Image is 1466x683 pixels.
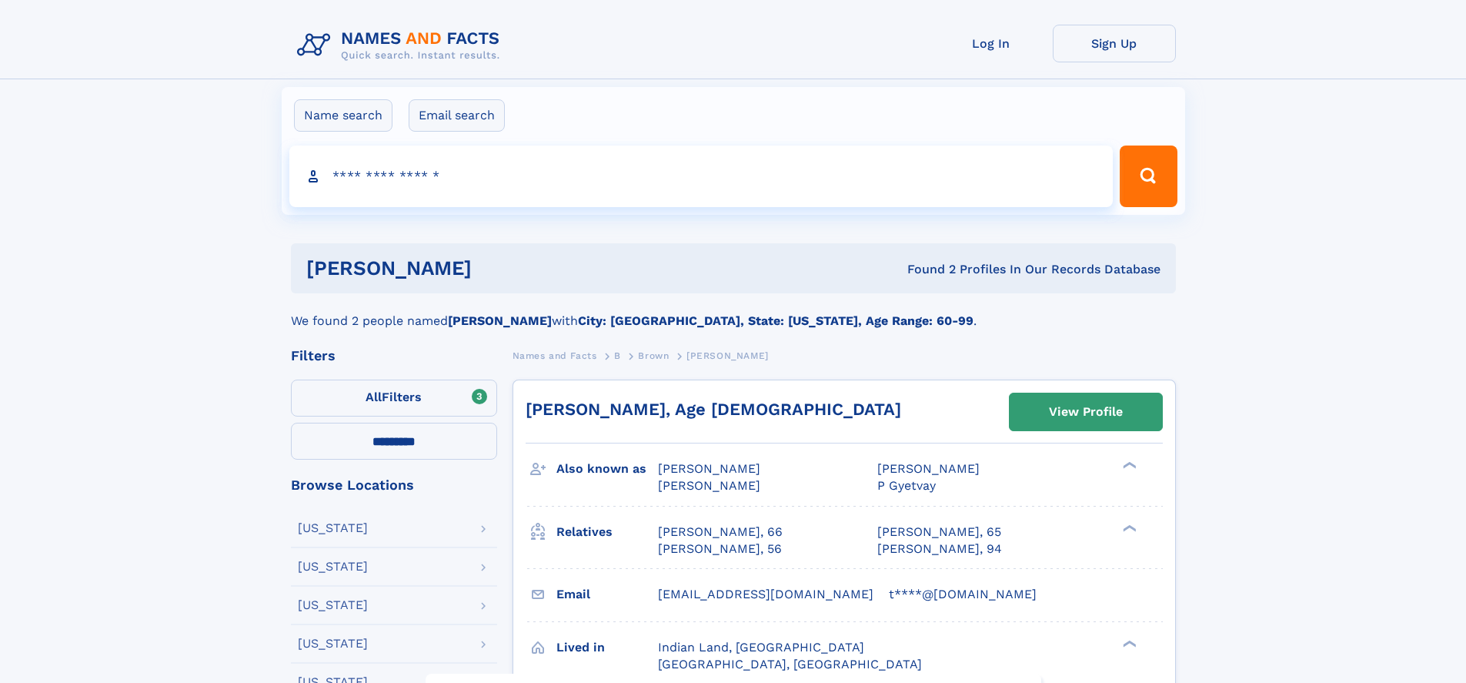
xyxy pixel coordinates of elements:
[298,638,368,650] div: [US_STATE]
[658,587,873,601] span: [EMAIL_ADDRESS][DOMAIN_NAME]
[658,541,782,557] a: [PERSON_NAME], 56
[1049,394,1123,430] div: View Profile
[556,456,658,482] h3: Also known as
[877,461,980,476] span: [PERSON_NAME]
[513,346,597,365] a: Names and Facts
[306,259,690,278] h1: [PERSON_NAME]
[1053,25,1176,62] a: Sign Up
[686,350,769,361] span: [PERSON_NAME]
[298,522,368,534] div: [US_STATE]
[930,25,1053,62] a: Log In
[658,461,760,476] span: [PERSON_NAME]
[877,524,1001,541] a: [PERSON_NAME], 65
[658,524,783,541] a: [PERSON_NAME], 66
[658,657,922,671] span: [GEOGRAPHIC_DATA], [GEOGRAPHIC_DATA]
[638,350,669,361] span: Brown
[690,261,1160,278] div: Found 2 Profiles In Our Records Database
[556,519,658,545] h3: Relatives
[298,561,368,573] div: [US_STATE]
[1119,460,1137,470] div: ❯
[291,25,513,66] img: Logo Names and Facts
[614,346,621,365] a: B
[1119,523,1137,533] div: ❯
[556,581,658,608] h3: Email
[291,349,497,363] div: Filters
[877,478,936,493] span: P Gyetvay
[658,478,760,493] span: [PERSON_NAME]
[289,146,1114,207] input: search input
[294,99,392,132] label: Name search
[1119,638,1137,648] div: ❯
[291,293,1176,330] div: We found 2 people named with .
[658,640,864,655] span: Indian Land, [GEOGRAPHIC_DATA]
[578,313,973,328] b: City: [GEOGRAPHIC_DATA], State: [US_STATE], Age Range: 60-99
[638,346,669,365] a: Brown
[291,478,497,492] div: Browse Locations
[526,400,901,419] a: [PERSON_NAME], Age [DEMOGRAPHIC_DATA]
[366,390,382,404] span: All
[448,313,552,328] b: [PERSON_NAME]
[409,99,505,132] label: Email search
[1010,393,1162,430] a: View Profile
[556,634,658,661] h3: Lived in
[877,541,1002,557] a: [PERSON_NAME], 94
[614,350,621,361] span: B
[291,380,497,417] label: Filters
[1120,146,1177,207] button: Search Button
[298,599,368,611] div: [US_STATE]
